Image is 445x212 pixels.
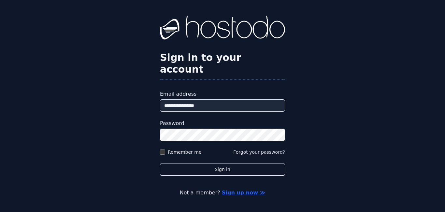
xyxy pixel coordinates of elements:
[168,149,202,155] label: Remember me
[160,163,285,176] button: Sign in
[222,190,265,196] a: Sign up now ≫
[160,16,285,42] img: Hostodo
[160,52,285,75] h2: Sign in to your account
[233,149,285,155] button: Forgot your password?
[31,189,414,197] p: Not a member?
[160,90,285,98] label: Email address
[160,120,285,127] label: Password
